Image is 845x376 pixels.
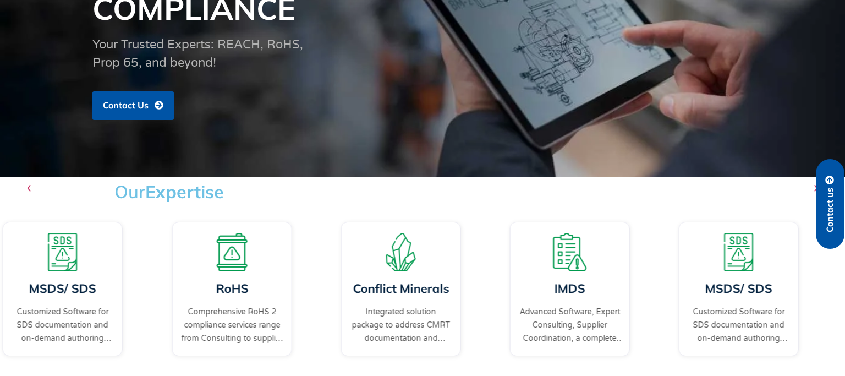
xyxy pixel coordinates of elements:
a: RoHS [216,281,248,296]
a: Customized Software for SDS documentation and on-demand authoring services [688,306,790,345]
h2: Our [114,183,731,200]
a: Advanced Software, Expert Consulting, Supplier Coordination, a complete IMDS solution. [518,306,621,345]
a: Comprehensive RoHS 2 compliance services range from Consulting to supplier engagement... [180,306,283,345]
img: A warning board with SDS displaying [43,233,82,271]
a: IMDS [554,281,585,296]
span: Contact us [825,188,835,232]
span: Expertise [145,181,224,203]
a: MSDS/ SDS [705,281,772,296]
a: Contact Us [92,91,174,120]
img: A representation of minerals [381,233,420,271]
a: MSDS/ SDS [29,281,96,296]
a: Conflict Minerals [353,281,449,296]
img: A warning board with SDS displaying [720,233,758,271]
img: A list board with a warning [550,233,589,271]
a: Integrated solution package to address CMRT documentation and supplier engagement. [349,306,452,345]
a: Customized Software for SDS documentation and on-demand authoring services [12,306,114,345]
img: A board with a warning sign [212,233,251,271]
span: Previous [27,176,31,197]
span: Your Trusted Experts: REACH, RoHS, Prop 65, and beyond! [92,37,303,70]
a: Contact us [816,159,844,249]
span: Contact Us [103,101,149,111]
